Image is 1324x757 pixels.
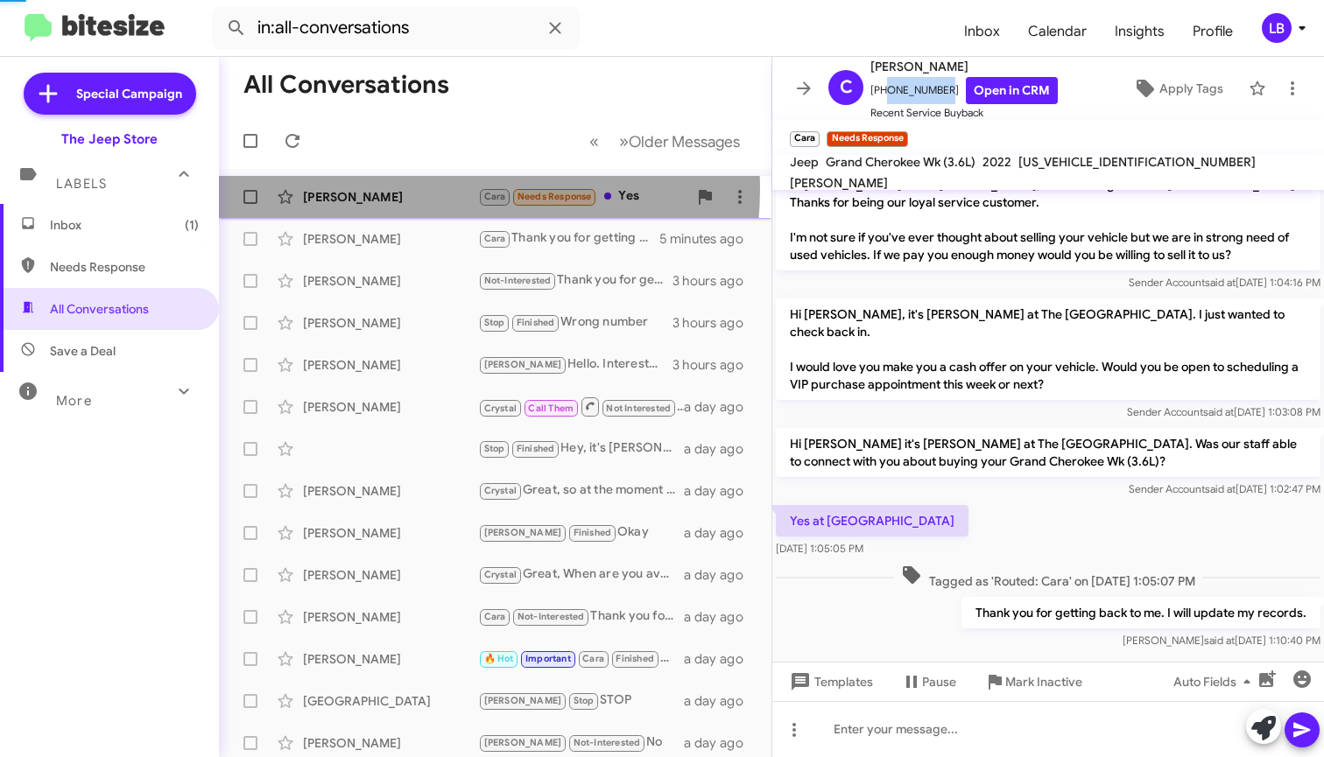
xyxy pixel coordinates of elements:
[50,258,199,276] span: Needs Response
[1203,405,1234,418] span: said at
[776,428,1320,477] p: Hi [PERSON_NAME] it's [PERSON_NAME] at The [GEOGRAPHIC_DATA]. Was our staff able to connect with ...
[1179,6,1247,57] a: Profile
[684,734,757,752] div: a day ago
[50,300,149,318] span: All Conversations
[684,692,757,710] div: a day ago
[1159,666,1271,697] button: Auto Fields
[1115,73,1240,104] button: Apply Tags
[478,690,684,711] div: STOP
[303,230,478,248] div: [PERSON_NAME]
[1129,276,1320,289] span: Sender Account [DATE] 1:04:16 PM
[574,695,595,706] span: Stop
[484,359,562,370] span: [PERSON_NAME]
[61,130,158,148] div: The Jeep Store
[609,123,750,159] button: Next
[1129,482,1320,495] span: Sender Account [DATE] 1:02:47 PM
[606,403,671,414] span: Not Interested
[56,393,92,409] span: More
[827,131,907,147] small: Needs Response
[303,314,478,332] div: [PERSON_NAME]
[303,482,478,500] div: [PERSON_NAME]
[894,564,1202,590] span: Tagged as 'Routed: Cara' on [DATE] 1:05:07 PM
[1018,154,1256,170] span: [US_VEHICLE_IDENTIFICATION_NUMBER]
[303,356,478,374] div: [PERSON_NAME]
[1127,405,1320,418] span: Sender Account [DATE] 1:03:08 PM
[1204,634,1235,647] span: said at
[776,169,1320,270] p: Hi [PERSON_NAME] this is [PERSON_NAME], Sales Manager at The [GEOGRAPHIC_DATA]. Thanks for being ...
[673,314,757,332] div: 3 hours ago
[525,653,571,664] span: Important
[1247,13,1305,43] button: LB
[484,527,562,538] span: [PERSON_NAME]
[478,606,684,627] div: Thank you for getting back to me. I will update my records.
[303,650,478,668] div: [PERSON_NAME]
[776,298,1320,400] p: Hi [PERSON_NAME], it's [PERSON_NAME] at The [GEOGRAPHIC_DATA]. I just wanted to check back in. I ...
[50,216,199,234] span: Inbox
[303,734,478,752] div: [PERSON_NAME]
[484,443,505,454] span: Stop
[484,403,517,414] span: Crystal
[478,186,687,207] div: Yes
[684,482,757,500] div: a day ago
[673,272,757,290] div: 3 hours ago
[484,611,506,622] span: Cara
[478,396,684,417] div: Inbound Call
[1159,73,1223,104] span: Apply Tags
[684,398,757,416] div: a day ago
[659,230,757,248] div: 5 minutes ago
[922,666,956,697] span: Pause
[1262,13,1292,43] div: LB
[484,695,562,706] span: [PERSON_NAME]
[826,154,975,170] span: Grand Cherokee Wk (3.6L)
[303,272,478,290] div: [PERSON_NAME]
[684,524,757,542] div: a day ago
[1205,276,1236,289] span: said at
[1101,6,1179,57] span: Insights
[517,443,555,454] span: Finished
[212,7,580,49] input: Search
[76,85,182,102] span: Special Campaign
[950,6,1014,57] a: Inbox
[1123,634,1320,647] span: [PERSON_NAME] [DATE] 1:10:40 PM
[484,485,517,496] span: Crystal
[484,653,514,664] span: 🔥 Hot
[484,191,506,202] span: Cara
[303,608,478,626] div: [PERSON_NAME]
[786,666,873,697] span: Templates
[1205,482,1236,495] span: said at
[478,228,659,249] div: Thank you for getting back to me. I will update my records.
[616,653,654,664] span: Finished
[303,398,478,416] div: [PERSON_NAME]
[970,666,1096,697] button: Mark Inactive
[790,154,819,170] span: Jeep
[673,356,757,374] div: 3 hours ago
[303,188,478,206] div: [PERSON_NAME]
[982,154,1011,170] span: 2022
[243,71,449,99] h1: All Conversations
[684,650,757,668] div: a day ago
[484,569,517,580] span: Crystal
[478,648,684,669] div: Fantastic [PERSON_NAME], You have a wonderful day
[478,480,684,501] div: Great, so at the moment I only have one used one. it's a 2022 cherokee limited in the color white...
[484,233,506,244] span: Cara
[582,653,604,664] span: Cara
[303,524,478,542] div: [PERSON_NAME]
[1014,6,1101,57] a: Calendar
[619,130,629,152] span: »
[776,505,968,536] p: Yes at [GEOGRAPHIC_DATA]
[840,74,853,102] span: C
[484,737,562,748] span: [PERSON_NAME]
[684,440,757,458] div: a day ago
[776,542,863,555] span: [DATE] 1:05:05 PM
[478,522,684,543] div: Okay
[528,403,574,414] span: Call Them
[1005,666,1082,697] span: Mark Inactive
[1173,666,1257,697] span: Auto Fields
[24,73,196,115] a: Special Campaign
[629,132,740,151] span: Older Messages
[772,666,887,697] button: Templates
[790,131,820,147] small: Cara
